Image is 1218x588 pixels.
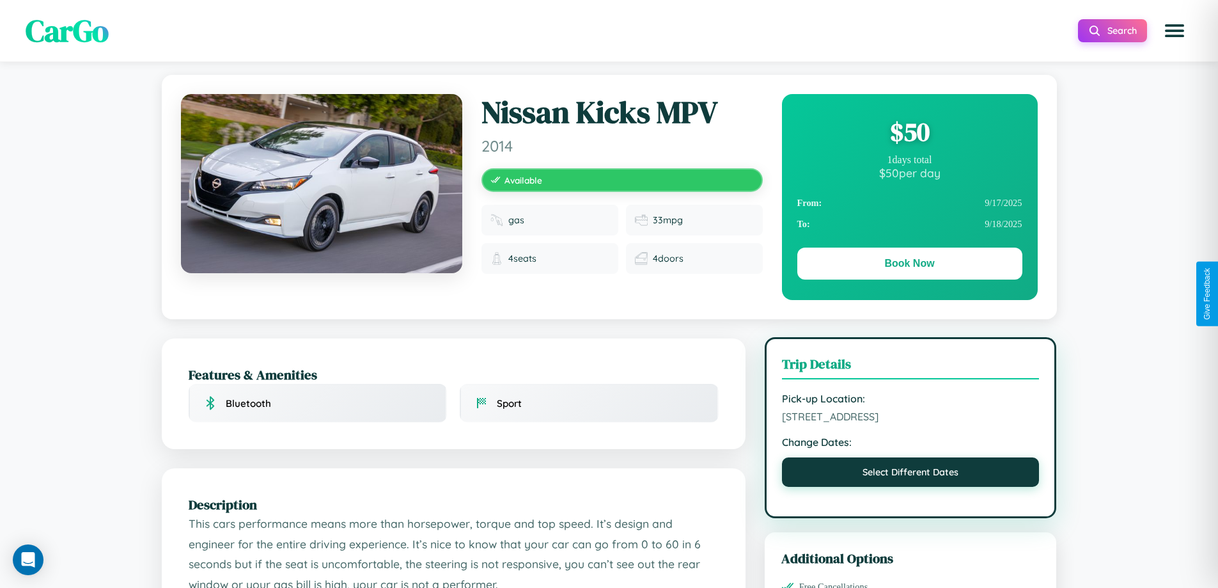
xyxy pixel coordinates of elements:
[635,252,648,265] img: Doors
[508,253,536,264] span: 4 seats
[797,219,810,230] strong: To:
[504,175,542,186] span: Available
[490,214,503,226] img: Fuel type
[782,436,1040,449] strong: Change Dates:
[226,397,271,409] span: Bluetooth
[1203,268,1212,320] div: Give Feedback
[181,94,462,273] img: Nissan Kicks MPV 2014
[782,392,1040,405] strong: Pick-up Location:
[797,248,1022,280] button: Book Now
[782,354,1040,379] h3: Trip Details
[653,253,683,264] span: 4 doors
[797,198,822,209] strong: From:
[653,214,683,226] span: 33 mpg
[481,94,763,131] h1: Nissan Kicks MPV
[797,214,1022,235] div: 9 / 18 / 2025
[782,410,1040,423] span: [STREET_ADDRESS]
[189,495,719,514] h2: Description
[1157,13,1192,49] button: Open menu
[797,154,1022,166] div: 1 days total
[189,365,719,384] h2: Features & Amenities
[1078,19,1147,42] button: Search
[497,397,522,409] span: Sport
[797,193,1022,214] div: 9 / 17 / 2025
[782,457,1040,487] button: Select Different Dates
[1107,25,1137,36] span: Search
[797,166,1022,180] div: $ 50 per day
[481,136,763,155] span: 2014
[26,10,109,52] span: CarGo
[781,549,1040,568] h3: Additional Options
[13,544,43,575] div: Open Intercom Messenger
[797,115,1022,149] div: $ 50
[635,214,648,226] img: Fuel efficiency
[490,252,503,265] img: Seats
[508,214,524,226] span: gas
